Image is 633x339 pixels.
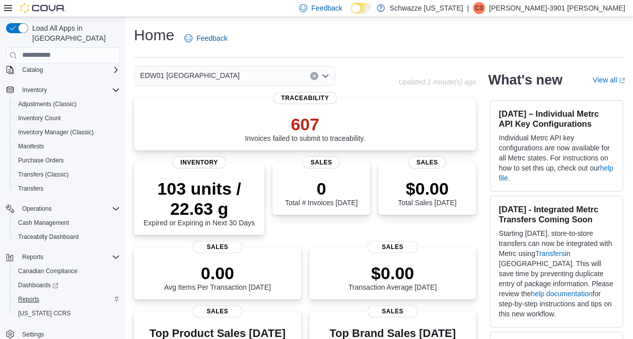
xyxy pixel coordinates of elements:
[18,295,39,303] span: Reports
[192,241,242,253] span: Sales
[10,278,124,292] a: Dashboards
[14,126,120,138] span: Inventory Manager (Classic)
[14,217,73,229] a: Cash Management
[196,33,227,43] span: Feedback
[14,154,68,166] a: Purchase Orders
[10,306,124,320] button: [US_STATE] CCRS
[14,98,81,110] a: Adjustments (Classic)
[475,2,482,14] span: C3
[142,179,256,227] div: Expired or Expiring in Next 30 Days
[18,267,78,275] span: Canadian Compliance
[2,83,124,97] button: Inventory
[18,114,61,122] span: Inventory Count
[14,98,120,110] span: Adjustments (Classic)
[488,72,562,88] h2: What's new
[10,216,124,230] button: Cash Management
[245,114,365,142] div: Invoices failed to submit to traceability.
[14,112,65,124] a: Inventory Count
[531,290,592,298] a: help documentation
[14,183,47,195] a: Transfers
[18,84,51,96] button: Inventory
[619,77,625,83] svg: External link
[499,228,614,319] p: Starting [DATE], store-to-store transfers can now be integrated with Metrc using in [GEOGRAPHIC_D...
[14,279,62,291] a: Dashboards
[2,202,124,216] button: Operations
[14,168,120,181] span: Transfers (Classic)
[14,140,120,152] span: Manifests
[14,307,75,319] a: [US_STATE] CCRS
[14,293,120,305] span: Reports
[499,133,614,183] p: Individual Metrc API key configurations are now available for all Metrc states. For instructions ...
[348,263,437,283] p: $0.00
[22,66,43,74] span: Catalog
[285,179,358,199] p: 0
[180,28,231,48] a: Feedback
[350,3,372,14] input: Dark Mode
[408,156,446,168] span: Sales
[245,114,365,134] p: 607
[22,205,52,213] span: Operations
[18,128,94,136] span: Inventory Manager (Classic)
[473,2,485,14] div: Cagney-3901 Martine
[368,305,417,317] span: Sales
[14,231,83,243] a: Traceabilty Dashboard
[368,241,417,253] span: Sales
[10,111,124,125] button: Inventory Count
[10,264,124,278] button: Canadian Compliance
[310,72,318,80] button: Clear input
[10,167,124,182] button: Transfers (Classic)
[499,204,614,224] h3: [DATE] - Integrated Metrc Transfers Coming Soon
[18,84,120,96] span: Inventory
[18,203,120,215] span: Operations
[134,25,174,45] h1: Home
[22,253,43,261] span: Reports
[18,100,77,108] span: Adjustments (Classic)
[14,293,43,305] a: Reports
[398,179,456,207] div: Total Sales [DATE]
[2,250,124,264] button: Reports
[18,251,120,263] span: Reports
[164,263,271,283] p: 0.00
[18,64,47,76] button: Catalog
[18,219,69,227] span: Cash Management
[285,179,358,207] div: Total # Invoices [DATE]
[14,231,120,243] span: Traceabilty Dashboard
[10,139,124,153] button: Manifests
[398,78,476,86] p: Updated 1 minute(s) ago
[22,330,44,338] span: Settings
[535,249,565,258] a: Transfers
[2,63,124,77] button: Catalog
[467,2,469,14] p: |
[14,140,48,152] a: Manifests
[311,3,342,13] span: Feedback
[18,309,71,317] span: [US_STATE] CCRS
[14,126,98,138] a: Inventory Manager (Classic)
[18,156,64,164] span: Purchase Orders
[140,69,240,81] span: EDW01 [GEOGRAPHIC_DATA]
[14,183,120,195] span: Transfers
[10,182,124,196] button: Transfers
[18,142,44,150] span: Manifests
[142,179,256,219] p: 103 units / 22.63 g
[164,263,271,291] div: Avg Items Per Transaction [DATE]
[390,2,463,14] p: Schwazze [US_STATE]
[18,233,79,241] span: Traceabilty Dashboard
[303,156,340,168] span: Sales
[10,97,124,111] button: Adjustments (Classic)
[14,168,73,181] a: Transfers (Classic)
[20,3,65,13] img: Cova
[321,72,329,80] button: Open list of options
[10,125,124,139] button: Inventory Manager (Classic)
[348,263,437,291] div: Transaction Average [DATE]
[18,203,56,215] button: Operations
[499,109,614,129] h3: [DATE] – Individual Metrc API Key Configurations
[28,23,120,43] span: Load All Apps in [GEOGRAPHIC_DATA]
[489,2,625,14] p: [PERSON_NAME]-3901 [PERSON_NAME]
[10,230,124,244] button: Traceabilty Dashboard
[18,171,68,179] span: Transfers (Classic)
[172,156,226,168] span: Inventory
[14,112,120,124] span: Inventory Count
[18,185,43,193] span: Transfers
[18,64,120,76] span: Catalog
